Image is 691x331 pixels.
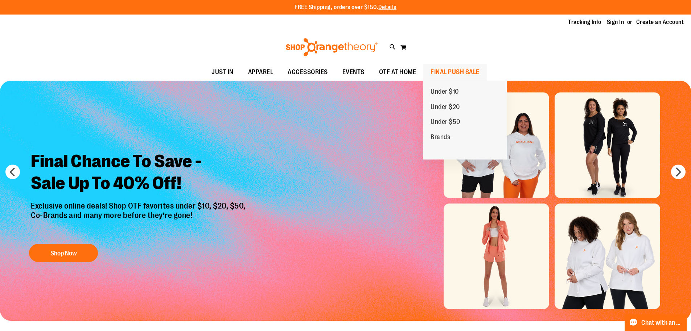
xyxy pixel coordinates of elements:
[288,64,328,80] span: ACCESSORIES
[25,145,253,266] a: Final Chance To Save -Sale Up To 40% Off! Exclusive online deals! Shop OTF favorites under $10, $...
[641,319,682,326] span: Chat with an Expert
[625,314,687,331] button: Chat with an Expert
[431,118,460,127] span: Under $50
[423,130,457,145] a: Brands
[431,64,480,80] span: FINAL PUSH SALE
[671,165,686,179] button: next
[335,64,372,81] a: EVENTS
[379,64,416,80] span: OTF AT HOME
[29,244,98,262] button: Shop Now
[241,64,281,81] a: APPAREL
[423,84,466,100] a: Under $10
[204,64,241,81] a: JUST IN
[372,64,424,81] a: OTF AT HOME
[423,64,487,81] a: FINAL PUSH SALE
[248,64,273,80] span: APPAREL
[285,38,379,56] img: Shop Orangetheory
[431,133,450,142] span: Brands
[423,100,467,115] a: Under $20
[342,64,365,80] span: EVENTS
[25,201,253,237] p: Exclusive online deals! Shop OTF favorites under $10, $20, $50, Co-Brands and many more before th...
[423,81,507,160] ul: FINAL PUSH SALE
[607,18,624,26] a: Sign In
[431,103,460,112] span: Under $20
[431,88,459,97] span: Under $10
[378,4,396,11] a: Details
[295,3,396,12] p: FREE Shipping, orders over $150.
[280,64,335,81] a: ACCESSORIES
[25,145,253,201] h2: Final Chance To Save - Sale Up To 40% Off!
[568,18,601,26] a: Tracking Info
[211,64,234,80] span: JUST IN
[423,114,468,130] a: Under $50
[636,18,684,26] a: Create an Account
[5,165,20,179] button: prev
